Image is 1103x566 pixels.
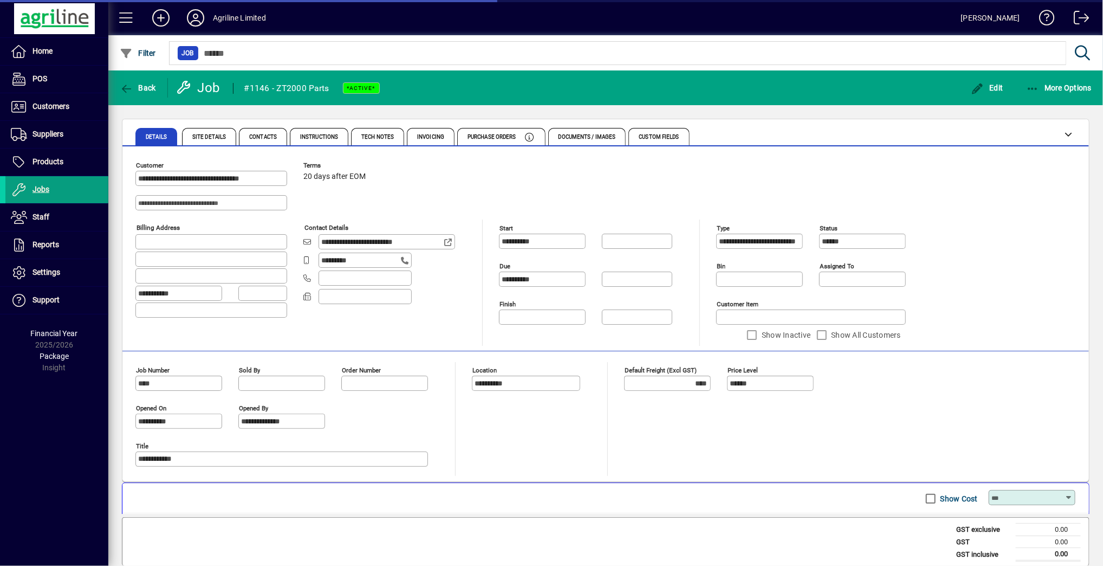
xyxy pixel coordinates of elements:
button: More Options [1023,78,1095,98]
span: Site Details [192,134,226,140]
mat-label: Opened On [136,404,166,412]
span: Suppliers [33,130,63,138]
mat-label: Finish [499,300,516,308]
mat-label: Price Level [728,366,758,374]
a: Settings [5,259,108,286]
span: Back [120,83,156,92]
mat-label: Location [472,366,497,374]
td: 0.00 [1016,548,1081,561]
span: Invoicing [417,134,444,140]
a: Home [5,38,108,65]
span: Contacts [249,134,277,140]
td: GST exclusive [951,524,1016,536]
span: Settings [33,268,60,276]
div: Agriline Limited [213,9,266,27]
a: Logout [1066,2,1089,37]
span: Customers [33,102,69,111]
mat-label: Sold by [239,366,260,374]
mat-label: Bin [717,262,725,270]
mat-label: Title [136,442,148,450]
td: GST inclusive [951,548,1016,561]
span: Staff [33,213,49,221]
span: Reports [33,240,59,249]
mat-label: Due [499,262,510,270]
span: Financial Year [31,329,78,338]
label: Show Cost [938,493,978,504]
mat-label: Default Freight (excl GST) [625,366,697,374]
mat-label: Opened by [239,404,268,412]
button: Profile [178,8,213,28]
button: Edit [968,78,1006,98]
span: Job [182,48,194,59]
button: Filter [117,43,159,63]
span: Package [40,352,69,361]
a: Customers [5,93,108,120]
span: Filter [120,49,156,57]
mat-label: Start [499,224,513,232]
a: Support [5,287,108,314]
div: [PERSON_NAME] [961,9,1020,27]
span: Tech Notes [361,134,394,140]
div: #1146 - ZT2000 Parts [244,80,329,97]
button: Add [144,8,178,28]
span: Home [33,47,53,55]
td: 0.00 [1016,524,1081,536]
a: Suppliers [5,121,108,148]
span: Documents / Images [559,134,616,140]
span: Jobs [33,185,49,194]
mat-label: Order number [342,366,381,374]
span: Terms [303,162,368,169]
span: Edit [971,83,1003,92]
span: Support [33,295,60,304]
mat-label: Status [820,224,838,232]
td: 0.00 [1016,536,1081,548]
a: Reports [5,231,108,259]
span: Instructions [300,134,338,140]
mat-label: Job number [136,366,170,374]
span: Purchase Orders [468,134,516,140]
span: Custom Fields [639,134,679,140]
a: Staff [5,204,108,231]
mat-label: Customer [136,162,164,169]
a: Products [5,149,108,176]
span: More Options [1026,83,1092,92]
span: 20 days after EOM [303,172,366,181]
app-page-header-button: Back [108,78,168,98]
div: Job [176,79,222,97]
a: POS [5,66,108,93]
mat-label: Customer Item [717,300,758,308]
mat-label: Assigned to [820,262,854,270]
td: GST [951,536,1016,548]
span: POS [33,74,47,83]
span: Products [33,157,63,166]
mat-label: Type [717,224,730,232]
button: Back [117,78,159,98]
a: Knowledge Base [1031,2,1055,37]
span: Details [146,134,167,140]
